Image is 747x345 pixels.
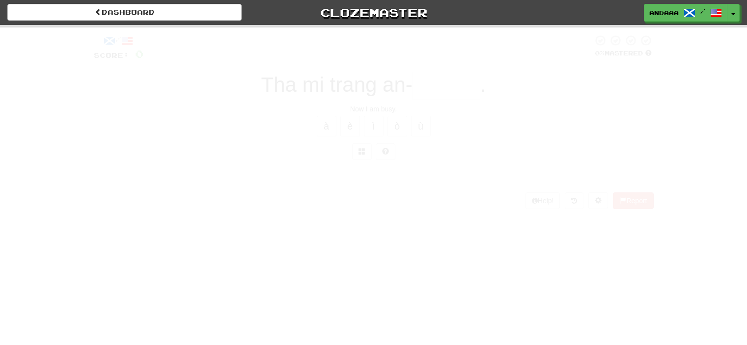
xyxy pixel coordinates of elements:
button: ì [364,116,384,136]
span: 10 [564,26,581,38]
span: Andaaa [649,8,679,17]
button: ù [411,116,431,136]
span: 0 [233,26,242,38]
button: Switch sentence to multiple choice alt+p [352,143,372,160]
button: à [317,116,336,136]
button: Single letter hint - you only get 1 per sentence and score half the points! alt+h [376,143,395,160]
span: . [480,73,486,96]
span: / [700,8,705,15]
a: Andaaa / [644,4,727,22]
a: Dashboard [7,4,242,21]
div: / [94,34,143,47]
span: 0 [135,48,143,60]
button: Report [613,192,653,209]
span: Score: [94,51,129,59]
span: 0 % [595,49,605,57]
span: Tha mi trang an- [261,73,413,96]
div: Now I am busy. [94,104,654,114]
button: Help! [526,192,560,209]
a: Clozemaster [256,4,491,21]
button: ò [387,116,407,136]
span: 0 [413,26,421,38]
button: Submit [343,165,404,187]
button: è [340,116,360,136]
button: Round history (alt+y) [565,192,583,209]
div: Mastered [593,49,654,58]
